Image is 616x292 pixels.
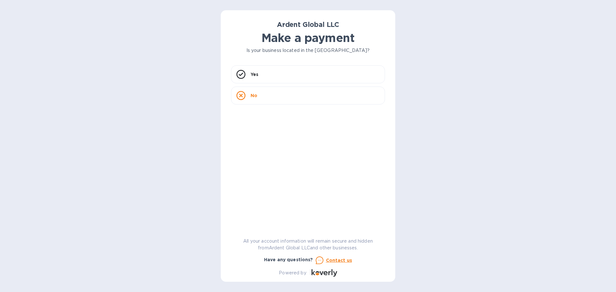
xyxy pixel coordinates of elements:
p: No [251,92,257,99]
p: Is your business located in the [GEOGRAPHIC_DATA]? [231,47,385,54]
p: Yes [251,71,258,78]
u: Contact us [326,258,352,263]
p: Powered by [279,270,306,276]
p: All your account information will remain secure and hidden from Ardent Global LLC and other busin... [231,238,385,251]
b: Ardent Global LLC [277,21,339,29]
b: Have any questions? [264,257,313,262]
h1: Make a payment [231,31,385,45]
